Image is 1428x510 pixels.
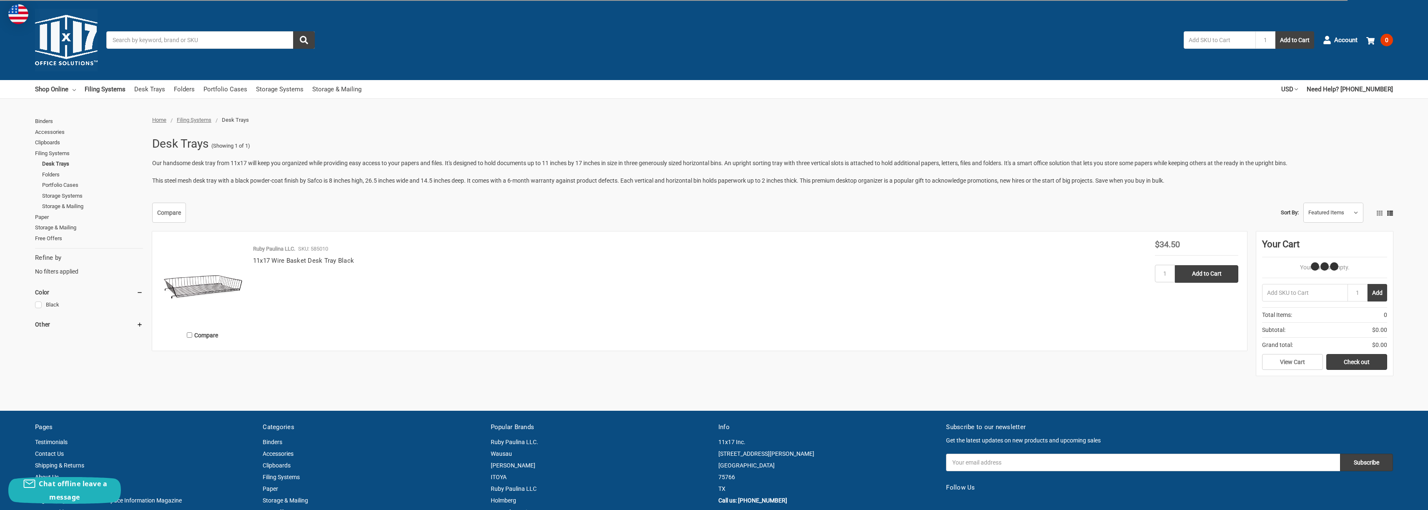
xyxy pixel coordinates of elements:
a: USD [1281,80,1298,98]
a: Accessories [35,127,143,138]
a: Storage & Mailing [312,80,361,98]
a: Storage & Mailing [42,201,143,212]
a: Filing Systems [177,117,211,123]
button: Chat offline leave a message [8,477,121,504]
span: $0.00 [1372,326,1387,334]
a: Ruby Paulina LLC [491,485,537,492]
a: Storage Systems [256,80,304,98]
a: Desk Trays [42,158,143,169]
a: Shipping & Returns [35,462,84,469]
a: Clipboards [35,137,143,148]
a: Account [1323,29,1358,51]
a: Desk Trays [134,80,165,98]
a: Home [152,117,166,123]
a: Binders [263,439,282,445]
a: Check out [1326,354,1387,370]
a: Storage Systems [42,191,143,201]
a: Accessories [263,450,294,457]
a: About Us [35,474,59,480]
h5: Categories [263,422,482,432]
a: Filing Systems [35,148,143,159]
span: (Showing 1 of 1) [211,142,250,150]
a: Shop Online [35,80,76,98]
h5: Pages [35,422,254,432]
span: 0 [1384,311,1387,319]
h5: Subscribe to our newsletter [946,422,1393,432]
input: Subscribe [1340,454,1393,471]
span: Chat offline leave a message [39,479,107,502]
div: Your Cart [1262,237,1387,257]
span: This steel mesh desk tray with a black powder-coat finish by Safco is 8 inches high, 26.5 inches ... [152,177,1164,184]
span: Account [1334,35,1358,45]
a: Storage & Mailing [263,497,308,504]
span: Our handsome desk tray from 11x17 will keep you organized while providing easy access to your pap... [152,160,1287,166]
a: Filing Systems [263,474,300,480]
img: 11x17.com [35,9,98,71]
h5: Other [35,319,143,329]
a: Paper [35,212,143,223]
a: 0 [1366,29,1393,51]
p: SKU: 585010 [298,245,328,253]
span: Total Items: [1262,311,1292,319]
a: View Cart [1262,354,1323,370]
a: Holmberg [491,497,516,504]
a: Portfolio Cases [203,80,247,98]
input: Add SKU to Cart [1184,31,1255,49]
p: Ruby Paulina LLC. [253,245,295,253]
a: Free Offers [35,233,143,244]
button: Add to Cart [1275,31,1314,49]
h5: Refine by [35,253,143,263]
span: $0.00 [1372,341,1387,349]
a: Black [35,299,143,311]
input: Search by keyword, brand or SKU [106,31,315,49]
img: duty and tax information for United States [8,4,28,24]
span: $34.50 [1155,239,1180,249]
span: Subtotal: [1262,326,1285,334]
a: Need Help? [PHONE_NUMBER] [1307,80,1393,98]
a: Ruby Paulina LLC. [491,439,538,445]
button: Add [1368,284,1387,301]
span: 0 [1380,34,1393,46]
a: Binders [35,116,143,127]
a: Compare [152,203,186,223]
a: Portfolio Cases [42,180,143,191]
input: Compare [187,332,192,338]
p: Your Cart Is Empty. [1262,263,1387,272]
span: Grand total: [1262,341,1293,349]
a: Testimonials [35,439,68,445]
address: 11x17 Inc. [STREET_ADDRESS][PERSON_NAME] [GEOGRAPHIC_DATA] 75766 TX [718,436,937,495]
label: Compare [161,328,244,342]
a: Clipboards [263,462,291,469]
input: Your email address [946,454,1340,471]
h1: Desk Trays [152,133,209,155]
a: Folders [42,169,143,180]
span: Desk Trays [222,117,249,123]
a: Folders [174,80,195,98]
a: Filing Systems [85,80,125,98]
iframe: Google Customer Reviews [1359,487,1428,510]
h5: Color [35,287,143,297]
h5: Info [718,422,937,432]
a: ITOYA [491,474,507,480]
img: 11x17 Wire Basket Desk Tray Black [161,240,244,324]
input: Add SKU to Cart [1262,284,1348,301]
a: 11x17 Wire Basket Desk Tray Black [253,257,354,264]
h5: Popular Brands [491,422,710,432]
label: Sort By: [1281,206,1299,219]
input: Add to Cart [1175,265,1238,283]
a: Call us: [PHONE_NUMBER] [718,497,787,504]
a: Wausau [491,450,512,457]
a: [PERSON_NAME] [491,462,535,469]
div: No filters applied [35,253,143,276]
h5: Follow Us [946,483,1393,492]
a: Paper [263,485,278,492]
p: Get the latest updates on new products and upcoming sales [946,436,1393,445]
a: Storage & Mailing [35,222,143,233]
a: Contact Us [35,450,64,457]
